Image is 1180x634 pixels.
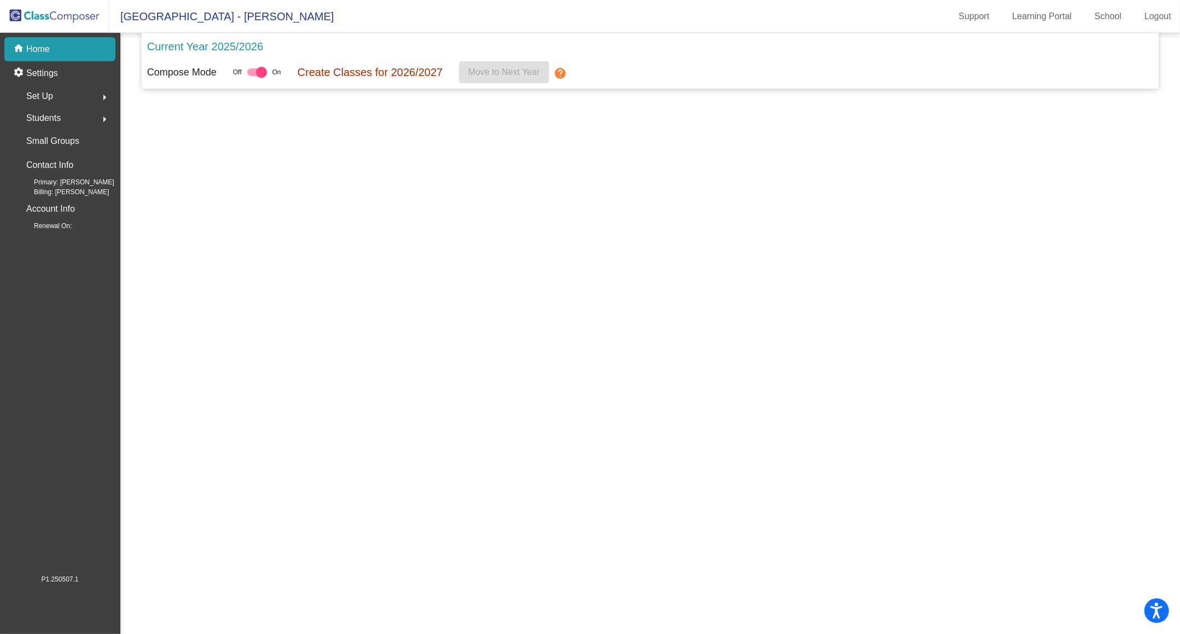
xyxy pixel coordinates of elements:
[147,65,217,80] p: Compose Mode
[147,38,263,55] p: Current Year 2025/2026
[98,91,111,104] mat-icon: arrow_right
[109,8,334,25] span: [GEOGRAPHIC_DATA] - [PERSON_NAME]
[554,67,567,80] mat-icon: help
[16,187,109,197] span: Billing: [PERSON_NAME]
[298,64,443,80] p: Create Classes for 2026/2027
[13,43,26,56] mat-icon: home
[233,67,242,77] span: Off
[26,110,61,126] span: Students
[26,67,58,80] p: Settings
[1136,8,1180,25] a: Logout
[26,158,73,173] p: Contact Info
[950,8,998,25] a: Support
[26,89,53,104] span: Set Up
[468,67,540,77] span: Move to Next Year
[13,67,26,80] mat-icon: settings
[16,221,72,231] span: Renewal On:
[459,61,549,83] button: Move to Next Year
[1086,8,1130,25] a: School
[1004,8,1081,25] a: Learning Portal
[98,113,111,126] mat-icon: arrow_right
[26,43,50,56] p: Home
[26,201,75,217] p: Account Info
[272,67,281,77] span: On
[26,133,79,149] p: Small Groups
[16,177,114,187] span: Primary: [PERSON_NAME]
